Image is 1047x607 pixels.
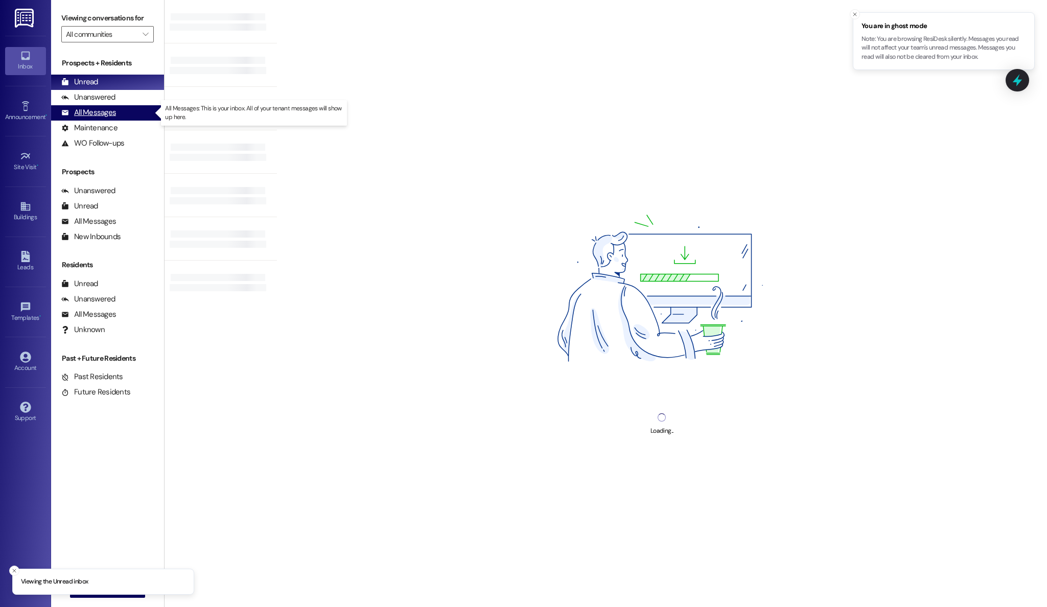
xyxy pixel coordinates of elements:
[51,353,164,364] div: Past + Future Residents
[61,10,154,26] label: Viewing conversations for
[37,162,38,169] span: •
[850,9,860,19] button: Close toast
[61,294,115,305] div: Unanswered
[5,348,46,376] a: Account
[21,577,88,587] p: Viewing the Unread inbox
[51,167,164,177] div: Prospects
[862,35,1026,62] p: Note: You are browsing ResiDesk silently. Messages you read will not affect your team's unread me...
[61,77,98,87] div: Unread
[165,104,343,122] p: All Messages: This is your inbox. All of your tenant messages will show up here.
[51,260,164,270] div: Residents
[61,138,124,149] div: WO Follow-ups
[61,201,98,212] div: Unread
[39,313,41,320] span: •
[61,371,123,382] div: Past Residents
[650,426,673,436] div: Loading...
[61,278,98,289] div: Unread
[61,107,116,118] div: All Messages
[66,26,137,42] input: All communities
[61,231,121,242] div: New Inbounds
[45,112,47,119] span: •
[51,58,164,68] div: Prospects + Residents
[5,399,46,426] a: Support
[61,309,116,320] div: All Messages
[61,324,105,335] div: Unknown
[5,198,46,225] a: Buildings
[5,298,46,326] a: Templates •
[862,21,1026,31] span: You are in ghost mode
[5,248,46,275] a: Leads
[9,566,19,576] button: Close toast
[61,123,118,133] div: Maintenance
[15,9,36,28] img: ResiDesk Logo
[143,30,148,38] i: 
[61,185,115,196] div: Unanswered
[5,47,46,75] a: Inbox
[61,387,130,398] div: Future Residents
[61,216,116,227] div: All Messages
[61,92,115,103] div: Unanswered
[5,148,46,175] a: Site Visit •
